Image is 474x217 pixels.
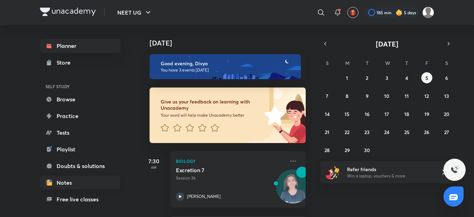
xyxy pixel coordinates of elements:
h4: [DATE] [150,39,313,47]
button: September 10, 2025 [381,90,392,101]
span: [DATE] [376,39,398,49]
abbr: September 23, 2025 [364,129,370,135]
abbr: September 26, 2025 [424,129,429,135]
abbr: September 19, 2025 [424,111,429,117]
p: [PERSON_NAME] [187,193,221,200]
button: September 6, 2025 [441,72,452,83]
button: September 8, 2025 [341,90,353,101]
button: September 1, 2025 [341,72,353,83]
img: Company Logo [40,8,96,16]
button: [DATE] [330,39,444,49]
div: Store [57,58,75,67]
abbr: Tuesday [366,60,369,66]
button: NEET UG [113,6,156,19]
button: September 20, 2025 [441,108,452,119]
a: Practice [40,109,120,123]
button: September 9, 2025 [362,90,373,101]
p: Your word will help make Unacademy better [161,112,262,118]
abbr: September 20, 2025 [444,111,449,117]
h5: 7:30 [140,157,168,165]
img: Avatar [276,173,310,207]
abbr: Sunday [326,60,329,66]
abbr: Friday [425,60,428,66]
a: Company Logo [40,8,96,18]
abbr: Thursday [405,60,408,66]
button: September 12, 2025 [421,90,432,101]
button: September 21, 2025 [322,126,333,137]
img: streak [396,9,403,16]
abbr: September 1, 2025 [346,75,348,81]
img: ttu [450,166,459,174]
h6: Good evening, Divya [161,60,295,67]
p: AM [140,165,168,169]
img: evening [150,54,301,79]
button: September 22, 2025 [341,126,353,137]
button: September 7, 2025 [322,90,333,101]
abbr: September 15, 2025 [345,111,349,117]
button: September 17, 2025 [381,108,392,119]
abbr: September 29, 2025 [345,147,350,153]
button: September 2, 2025 [362,72,373,83]
img: Divya rakesh [422,7,434,18]
a: Free live classes [40,192,120,206]
abbr: September 2, 2025 [366,75,368,81]
button: September 29, 2025 [341,144,353,156]
abbr: September 25, 2025 [404,129,409,135]
button: September 23, 2025 [362,126,373,137]
a: Tests [40,126,120,140]
button: September 26, 2025 [421,126,432,137]
abbr: September 3, 2025 [386,75,388,81]
button: September 19, 2025 [421,108,432,119]
abbr: September 28, 2025 [324,147,330,153]
h5: Excretion 7 [176,167,262,174]
abbr: September 5, 2025 [425,75,428,81]
abbr: September 16, 2025 [365,111,370,117]
abbr: September 30, 2025 [364,147,370,153]
p: Win a laptop, vouchers & more [347,173,432,179]
abbr: September 4, 2025 [405,75,408,81]
p: You have 3 events [DATE] [161,67,295,73]
p: Session 26 [176,175,285,181]
button: September 4, 2025 [401,72,412,83]
button: September 3, 2025 [381,72,392,83]
abbr: September 10, 2025 [384,93,389,99]
button: September 18, 2025 [401,108,412,119]
button: avatar [347,7,358,18]
h6: Give us your feedback on learning with Unacademy [161,99,262,111]
abbr: September 18, 2025 [404,111,409,117]
img: avatar [350,9,356,16]
h6: Refer friends [347,166,432,173]
button: September 13, 2025 [441,90,452,101]
button: September 5, 2025 [421,72,432,83]
img: referral [326,165,340,179]
a: Notes [40,176,120,190]
a: Store [40,56,120,69]
a: Doubts & solutions [40,159,120,173]
abbr: September 22, 2025 [345,129,349,135]
button: September 24, 2025 [381,126,392,137]
button: September 25, 2025 [401,126,412,137]
button: September 27, 2025 [441,126,452,137]
abbr: Saturday [445,60,448,66]
img: feedback_image [241,87,306,143]
abbr: September 12, 2025 [424,93,429,99]
button: September 15, 2025 [341,108,353,119]
a: Planner [40,39,120,53]
abbr: September 27, 2025 [444,129,449,135]
button: September 11, 2025 [401,90,412,101]
abbr: September 9, 2025 [366,93,369,99]
abbr: September 6, 2025 [445,75,448,81]
abbr: Monday [345,60,349,66]
a: Playlist [40,142,120,156]
button: September 28, 2025 [322,144,333,156]
abbr: September 24, 2025 [384,129,389,135]
button: September 16, 2025 [362,108,373,119]
abbr: September 14, 2025 [325,111,330,117]
abbr: September 8, 2025 [346,93,348,99]
button: September 14, 2025 [322,108,333,119]
abbr: September 7, 2025 [326,93,328,99]
abbr: September 17, 2025 [384,111,389,117]
abbr: Wednesday [385,60,390,66]
p: Biology [176,157,285,165]
h6: SELF STUDY [40,81,120,92]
